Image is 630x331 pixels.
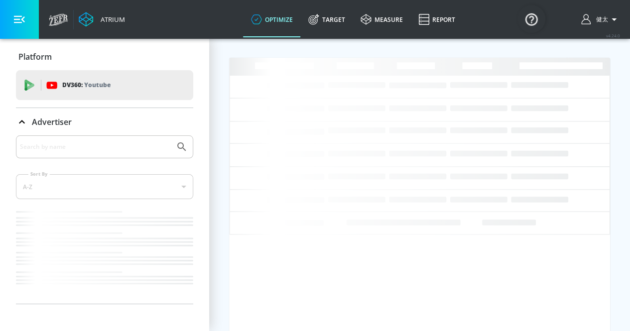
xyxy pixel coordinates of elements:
[243,1,300,37] a: optimize
[353,1,410,37] a: measure
[606,33,620,38] span: v 4.24.0
[62,80,111,91] p: DV360:
[16,174,193,199] div: A-Z
[16,70,193,100] div: DV360: Youtube
[517,5,545,33] button: Open Resource Center
[16,108,193,136] div: Advertiser
[28,171,50,177] label: Sort By
[20,140,171,153] input: Search by name
[79,12,125,27] a: Atrium
[97,15,125,24] div: Atrium
[16,135,193,304] div: Advertiser
[410,1,463,37] a: Report
[16,207,193,304] nav: list of Advertiser
[84,80,111,90] p: Youtube
[592,15,608,24] span: login as: kenta.kurishima@mbk-digital.co.jp
[18,51,52,62] p: Platform
[32,116,72,127] p: Advertiser
[581,13,620,25] button: 健太
[300,1,353,37] a: Target
[16,43,193,71] div: Platform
